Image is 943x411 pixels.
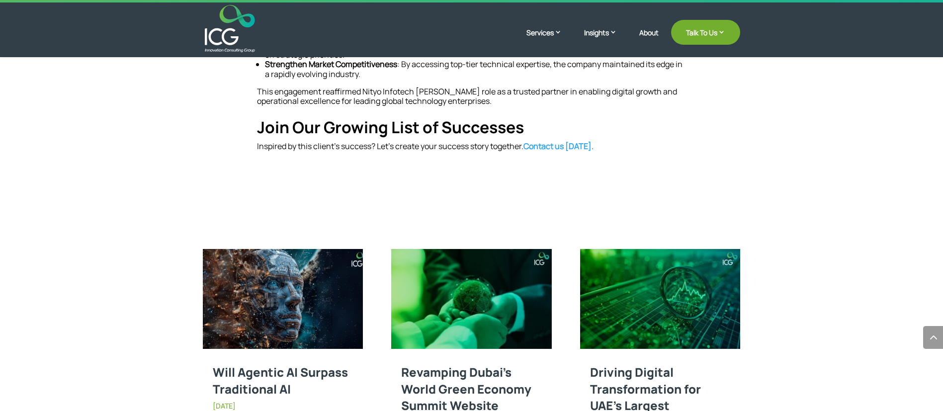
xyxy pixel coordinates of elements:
p: Inspired by this client’s success? Let’s create your success story together. [257,142,686,151]
a: Contact us [DATE]. [523,141,594,152]
img: Will Agentic AI Surpass Traditional AI [203,249,363,349]
strong: Strengthen Market Competitiveness [265,59,397,70]
span: You may also like [203,206,345,230]
a: Will Agentic AI Surpass Traditional AI [213,364,348,397]
span: [DATE] [213,401,236,411]
img: ICG [205,5,255,52]
img: Revamping Dubai’s World Green Economy Summit Website [391,249,551,349]
p: This engagement reaffirmed Nityo Infotech [PERSON_NAME] role as a trusted partner in enabling dig... [257,87,686,106]
p: : By accessing top-tier technical expertise, the company maintained its edge in a rapidly evolvin... [265,60,686,79]
a: Services [526,27,572,52]
h4: Join Our Growing List of Successes [257,118,686,142]
a: Insights [584,27,627,52]
iframe: Chat Widget [777,304,943,411]
a: About [639,29,659,52]
a: Talk To Us [671,20,740,45]
img: Driving Digital Transformation for UAE’s Largest Insurance Provider [580,249,740,349]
